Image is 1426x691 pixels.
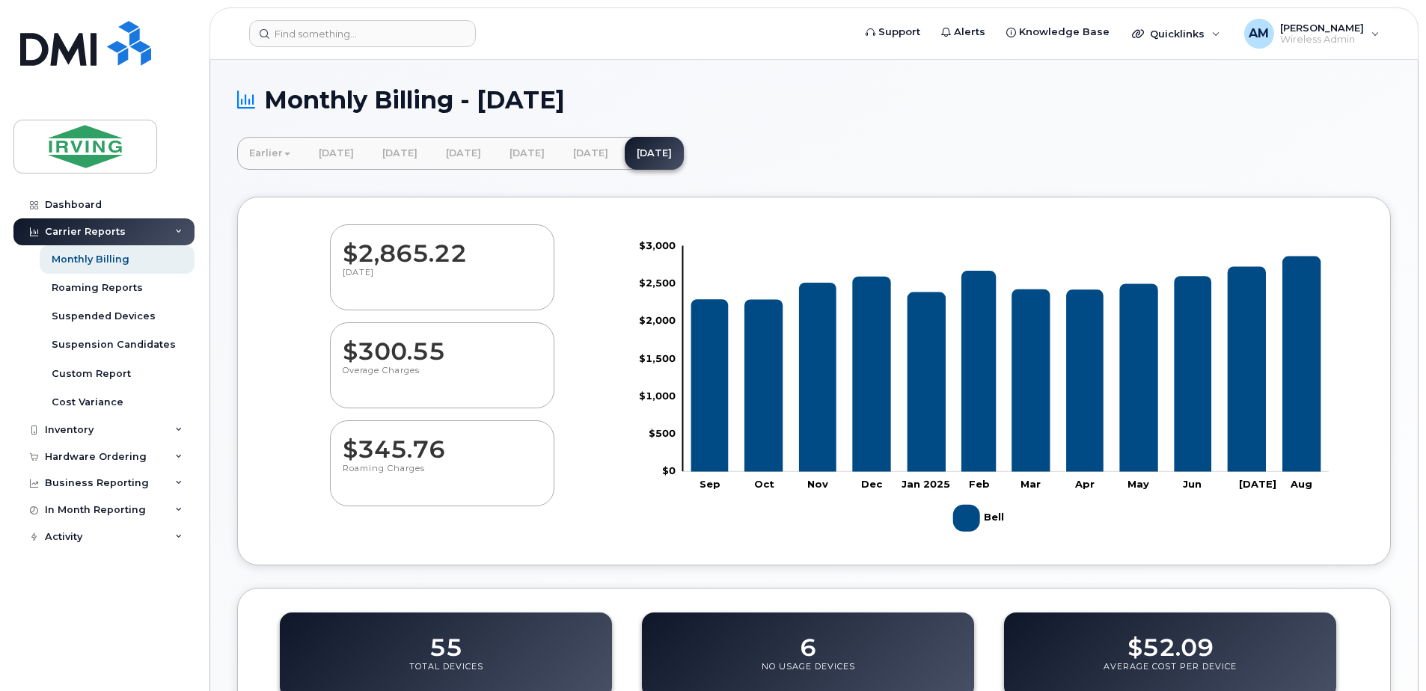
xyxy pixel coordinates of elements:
[902,478,950,490] tspan: Jan 2025
[237,87,1391,113] h1: Monthly Billing - [DATE]
[237,137,302,170] a: Earlier
[639,239,676,251] tspan: $3,000
[434,137,493,170] a: [DATE]
[343,365,542,392] p: Overage Charges
[307,137,366,170] a: [DATE]
[429,619,462,661] dd: 55
[800,619,816,661] dd: 6
[953,499,1008,538] g: Bell
[861,478,883,490] tspan: Dec
[639,390,676,402] tspan: $1,000
[1239,478,1276,490] tspan: [DATE]
[625,137,684,170] a: [DATE]
[639,314,676,326] tspan: $2,000
[639,277,676,289] tspan: $2,500
[1127,619,1214,661] dd: $52.09
[343,421,542,463] dd: $345.76
[343,323,542,365] dd: $300.55
[498,137,557,170] a: [DATE]
[649,427,676,439] tspan: $500
[561,137,620,170] a: [DATE]
[1183,478,1202,490] tspan: Jun
[343,463,542,490] p: Roaming Charges
[1104,661,1237,688] p: Average Cost Per Device
[700,478,720,490] tspan: Sep
[343,225,542,267] dd: $2,865.22
[1290,478,1312,490] tspan: Aug
[639,239,1329,537] g: Chart
[409,661,483,688] p: Total Devices
[754,478,774,490] tspan: Oct
[662,464,676,476] tspan: $0
[1074,478,1095,490] tspan: Apr
[343,267,542,294] p: [DATE]
[762,661,855,688] p: No Usage Devices
[969,478,990,490] tspan: Feb
[807,478,828,490] tspan: Nov
[370,137,429,170] a: [DATE]
[1127,478,1149,490] tspan: May
[1020,478,1041,490] tspan: Mar
[639,351,676,363] tspan: $1,500
[953,499,1008,538] g: Legend
[691,256,1321,471] g: Bell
